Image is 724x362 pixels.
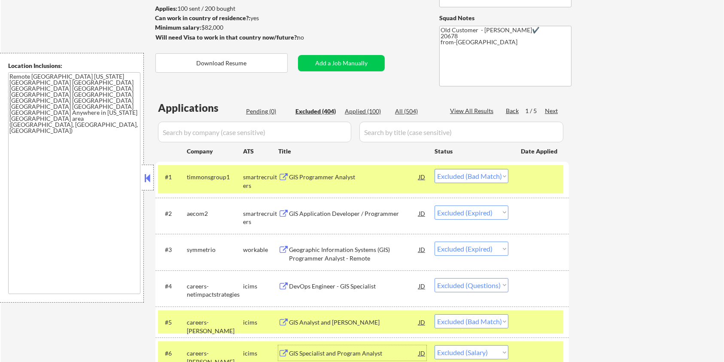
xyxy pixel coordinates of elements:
div: GIS Analyst and [PERSON_NAME] [289,318,419,327]
div: Applied (100) [345,107,388,116]
div: Company [187,147,243,156]
div: icims [243,318,278,327]
div: Pending (0) [246,107,289,116]
div: View All Results [450,107,496,115]
div: DevOps Engineer - GIS Specialist [289,282,419,291]
div: $82,000 [155,23,298,32]
div: smartrecruiters [243,209,278,226]
div: Status [435,143,508,159]
div: Excluded (404) [295,107,338,116]
div: yes [155,14,295,22]
input: Search by company (case sensitive) [158,122,351,142]
div: careers-[PERSON_NAME] [187,318,243,335]
div: timmonsgroup1 [187,173,243,181]
strong: Will need Visa to work in that country now/future?: [155,34,298,41]
div: Back [506,107,520,115]
div: symmetrio [187,245,243,254]
div: 1 / 5 [525,107,545,115]
div: JD [418,169,426,184]
div: JD [418,314,426,330]
div: Squad Notes [439,14,572,22]
div: GIS Application Developer / Programmer [289,209,419,218]
div: workable [243,245,278,254]
div: JD [418,278,426,294]
div: Geographic Information Systems (GIS) Programmer Analyst - Remote [289,245,419,262]
div: #5 [165,318,180,327]
div: 100 sent / 200 bought [155,4,298,13]
div: GIS Programmer Analyst [289,173,419,181]
div: JD [418,206,426,221]
div: #3 [165,245,180,254]
div: ATS [243,147,278,156]
div: icims [243,349,278,358]
div: #1 [165,173,180,181]
button: Add a Job Manually [298,55,385,71]
div: Next [545,107,559,115]
div: Location Inclusions: [8,61,140,70]
div: #4 [165,282,180,291]
div: All (504) [395,107,438,116]
div: icims [243,282,278,291]
div: Title [278,147,426,156]
div: careers-netimpactstrategies [187,282,243,299]
div: no [297,33,322,42]
div: Date Applied [521,147,559,156]
strong: Can work in country of residence?: [155,14,250,21]
div: JD [418,242,426,257]
div: JD [418,345,426,361]
div: GIS Specialist and Program Analyst [289,349,419,358]
div: #2 [165,209,180,218]
strong: Minimum salary: [155,24,201,31]
div: smartrecruiters [243,173,278,190]
strong: Applies: [155,5,177,12]
input: Search by title (case sensitive) [359,122,563,142]
div: aecom2 [187,209,243,218]
div: Applications [158,103,243,113]
button: Download Resume [155,53,288,73]
div: #6 [165,349,180,358]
